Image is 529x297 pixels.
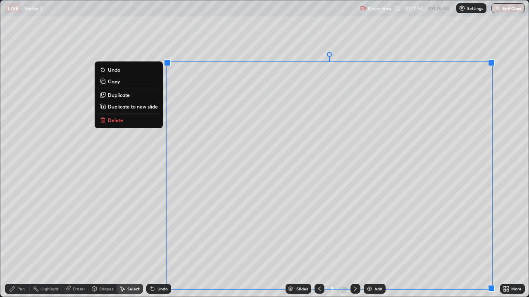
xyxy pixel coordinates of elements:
p: Undo [108,66,120,73]
img: add-slide-button [366,285,373,292]
div: 9 [328,286,336,291]
div: / [338,286,340,291]
p: Duplicate [108,92,130,98]
button: Duplicate [98,90,160,100]
p: Settings [467,6,483,10]
div: Slides [296,287,308,291]
button: Copy [98,76,160,86]
div: 10 [342,285,347,292]
img: class-settings-icons [459,5,465,12]
div: Undo [157,287,168,291]
img: end-class-cross [494,5,501,12]
div: Eraser [73,287,85,291]
p: Vector 2 [24,5,43,12]
button: Delete [98,115,160,125]
p: Duplicate to new slide [108,103,158,110]
button: Undo [98,65,160,75]
p: Recording [368,5,391,12]
img: recording.375f2c34.svg [360,5,366,12]
div: More [511,287,522,291]
div: Shapes [99,287,113,291]
p: Delete [108,117,123,123]
div: Highlight [41,287,59,291]
div: Select [127,287,140,291]
p: Copy [108,78,120,85]
p: LIVE [7,5,19,12]
button: End Class [491,3,525,13]
button: Duplicate to new slide [98,101,160,111]
div: Add [374,287,382,291]
div: Pen [17,287,25,291]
